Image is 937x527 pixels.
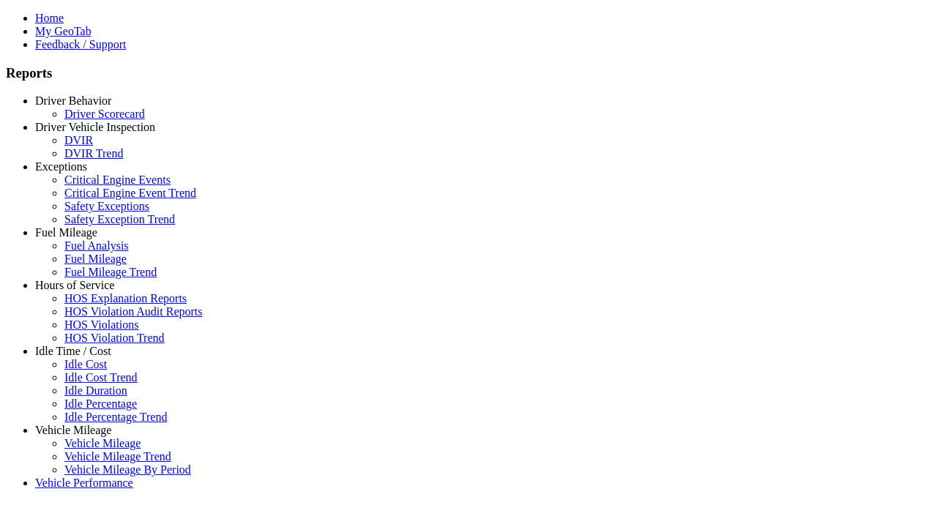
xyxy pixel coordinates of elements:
a: Critical Engine Event Trend [64,187,196,199]
a: Hours of Service [35,279,114,291]
a: Idle Duration [64,384,127,397]
a: Driver Scorecard [64,108,145,120]
a: Vehicle Mileage Trend [64,450,171,463]
a: Exceptions [35,160,87,173]
a: My GeoTab [35,25,92,37]
a: Fuel Mileage Trend [64,266,157,278]
a: Idle Time / Cost [35,345,111,357]
a: Vehicle Mileage [35,424,111,436]
a: HOS Violation Trend [64,332,165,344]
a: Fuel Analysis [64,239,129,252]
a: Fuel Mileage [35,226,97,239]
a: Idle Percentage [64,397,137,410]
a: DVIR Trend [64,147,123,160]
a: Vehicle Mileage [64,437,141,449]
a: DVIR [64,134,93,146]
a: Idle Cost Trend [64,371,138,384]
a: Feedback / Support [35,38,126,51]
a: HOS Violations [64,318,138,331]
a: Home [35,12,64,24]
a: Fuel Mileage [64,253,127,265]
a: Driver Behavior [35,94,111,107]
a: Idle Percentage Trend [64,411,167,423]
a: Vehicle Performance [35,476,133,489]
a: HOS Violation Audit Reports [64,305,203,318]
a: Safety Exception Trend [64,213,175,225]
a: Critical Engine Events [64,173,171,186]
a: Driver Vehicle Inspection [35,121,155,133]
a: Idle Cost [64,358,107,370]
a: Vehicle Mileage By Period [64,463,191,476]
a: HOS Explanation Reports [64,292,187,304]
h3: Reports [6,65,931,81]
a: Safety Exceptions [64,200,149,212]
